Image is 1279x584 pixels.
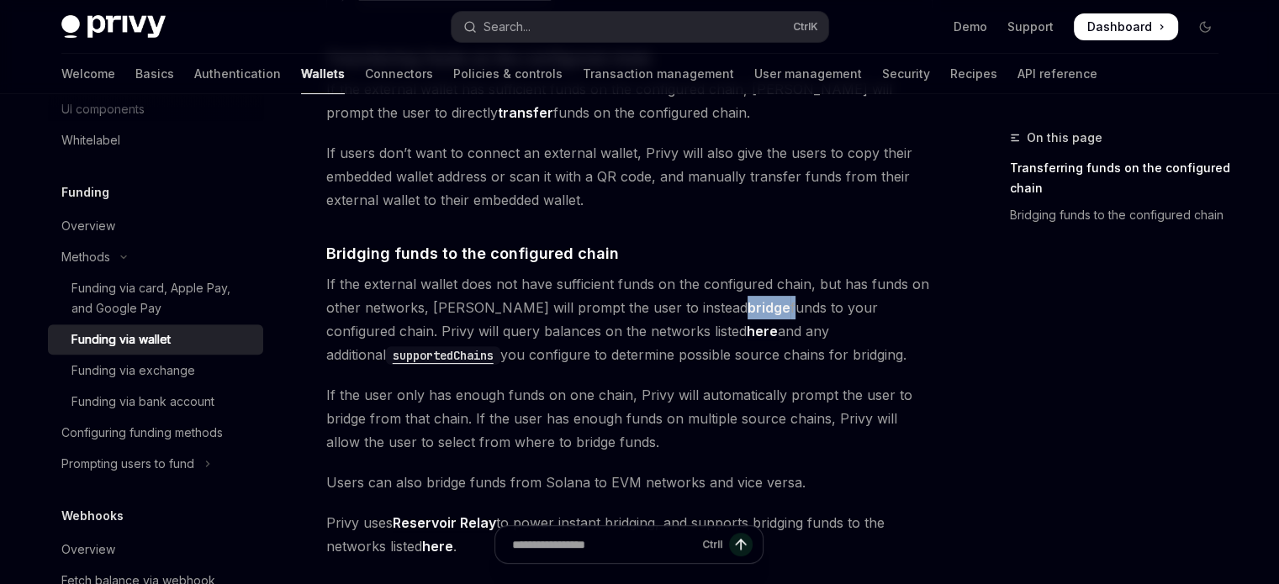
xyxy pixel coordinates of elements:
a: Welcome [61,54,115,94]
div: Search... [484,17,531,37]
a: Reservoir Relay [393,514,496,532]
div: Funding via exchange [71,360,195,381]
div: Overview [61,216,115,236]
code: supportedChains [386,346,500,365]
input: Ask a question... [512,526,695,563]
div: Funding via wallet [71,329,171,350]
h5: Funding [61,182,109,203]
span: Ctrl K [793,20,818,34]
span: If the external wallet does not have sufficient funds on the configured chain, but has funds on o... [326,272,933,366]
span: If the external wallet has sufficient funds on the configured chain, [PERSON_NAME] will prompt th... [326,77,933,124]
a: Security [882,54,930,94]
a: Funding via card, Apple Pay, and Google Pay [48,273,263,324]
strong: bridge [748,299,790,316]
span: On this page [1027,128,1102,148]
div: Methods [61,247,110,267]
a: supportedChains [386,346,500,363]
a: Wallets [301,54,345,94]
div: Funding via card, Apple Pay, and Google Pay [71,278,253,318]
button: Toggle Methods section [48,242,263,272]
a: User management [754,54,862,94]
span: Bridging funds to the configured chain [326,242,619,265]
div: Whitelabel [61,130,120,150]
a: Dashboard [1074,13,1178,40]
a: Basics [135,54,174,94]
button: Toggle Prompting users to fund section [48,449,263,479]
div: Prompting users to fund [61,454,194,474]
a: Funding via exchange [48,355,263,386]
button: Send message [729,533,753,556]
h5: Webhooks [61,506,124,526]
a: Support [1007,18,1054,35]
a: Overview [48,534,263,565]
a: Funding via bank account [48,387,263,417]
img: dark logo [61,15,166,39]
a: Bridging funds to the configured chain [1010,202,1232,229]
div: Configuring funding methods [61,423,223,443]
a: Overview [48,211,263,241]
button: Toggle dark mode [1192,13,1218,40]
a: Funding via wallet [48,324,263,355]
a: Demo [954,18,987,35]
a: Recipes [950,54,997,94]
a: here [747,323,778,340]
strong: transfer [498,104,553,121]
span: If users don’t want to connect an external wallet, Privy will also give the users to copy their e... [326,141,933,212]
a: Transaction management [583,54,734,94]
a: Policies & controls [453,54,563,94]
span: Users can also bridge funds from Solana to EVM networks and vice versa. [326,471,933,494]
div: Overview [61,539,115,560]
a: API reference [1017,54,1097,94]
a: Transferring funds on the configured chain [1010,155,1232,202]
div: Funding via bank account [71,392,214,412]
a: Configuring funding methods [48,418,263,448]
span: Privy uses to power instant bridging, and supports bridging funds to the networks listed . [326,511,933,558]
span: If the user only has enough funds on one chain, Privy will automatically prompt the user to bridg... [326,383,933,454]
a: Whitelabel [48,125,263,155]
button: Open search [452,12,828,42]
a: Connectors [365,54,433,94]
a: Authentication [194,54,281,94]
span: Dashboard [1087,18,1152,35]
